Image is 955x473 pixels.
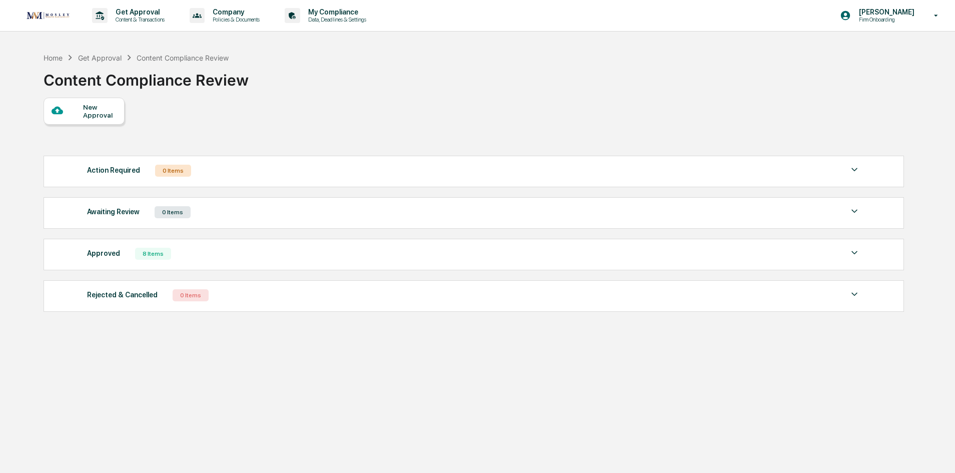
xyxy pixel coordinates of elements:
[87,247,120,260] div: Approved
[300,16,371,23] p: Data, Deadlines & Settings
[83,103,117,119] div: New Approval
[300,8,371,16] p: My Compliance
[205,8,265,16] p: Company
[851,8,919,16] p: [PERSON_NAME]
[24,9,72,22] img: logo
[848,205,860,217] img: caret
[173,289,209,301] div: 0 Items
[137,54,229,62] div: Content Compliance Review
[108,8,170,16] p: Get Approval
[155,206,191,218] div: 0 Items
[923,440,950,467] iframe: Open customer support
[848,247,860,259] img: caret
[205,16,265,23] p: Policies & Documents
[44,63,249,89] div: Content Compliance Review
[848,288,860,300] img: caret
[87,164,140,177] div: Action Required
[851,16,919,23] p: Firm Onboarding
[87,288,158,301] div: Rejected & Cancelled
[44,54,63,62] div: Home
[108,16,170,23] p: Content & Transactions
[135,248,171,260] div: 8 Items
[87,205,140,218] div: Awaiting Review
[78,54,122,62] div: Get Approval
[155,165,191,177] div: 0 Items
[848,164,860,176] img: caret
